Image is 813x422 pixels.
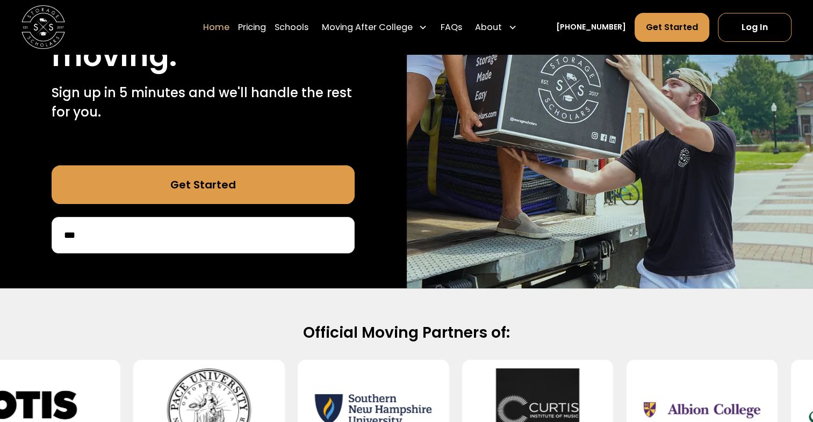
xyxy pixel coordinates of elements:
a: [PHONE_NUMBER] [556,21,625,33]
div: About [471,12,521,42]
h2: Official Moving Partners of: [60,323,752,343]
a: Schools [275,12,308,42]
a: Get Started [635,12,709,41]
div: About [475,20,502,33]
a: Home [203,12,229,42]
a: FAQs [441,12,462,42]
a: Log In [718,12,792,41]
a: Pricing [238,12,266,42]
a: Get Started [52,165,355,204]
img: Storage Scholars main logo [21,5,65,49]
p: Sign up in 5 minutes and we'll handle the rest for you. [52,83,355,122]
div: Moving After College [321,20,412,33]
div: Moving After College [317,12,431,42]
